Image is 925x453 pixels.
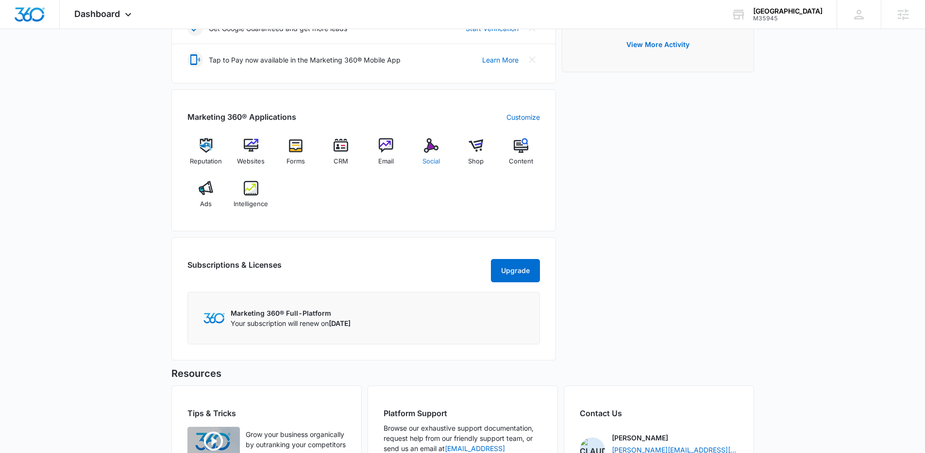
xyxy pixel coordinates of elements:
[378,157,394,166] span: Email
[384,407,542,419] h2: Platform Support
[232,181,269,216] a: Intelligence
[412,138,450,173] a: Social
[231,318,351,328] p: Your subscription will renew on
[286,157,305,166] span: Forms
[277,138,315,173] a: Forms
[203,313,225,323] img: Marketing 360 Logo
[232,138,269,173] a: Websites
[457,138,495,173] a: Shop
[234,199,268,209] span: Intelligence
[482,55,519,65] a: Learn More
[187,111,296,123] h2: Marketing 360® Applications
[171,366,754,381] h5: Resources
[187,138,225,173] a: Reputation
[334,157,348,166] span: CRM
[237,157,265,166] span: Websites
[200,199,212,209] span: Ads
[74,9,120,19] span: Dashboard
[753,15,823,22] div: account id
[509,157,533,166] span: Content
[190,157,222,166] span: Reputation
[187,181,225,216] a: Ads
[468,157,484,166] span: Shop
[580,407,738,419] h2: Contact Us
[246,429,346,450] p: Grow your business organically by outranking your competitors
[753,7,823,15] div: account name
[617,33,699,56] button: View More Activity
[524,52,540,67] button: Close
[422,157,440,166] span: Social
[231,308,351,318] p: Marketing 360® Full-Platform
[187,407,346,419] h2: Tips & Tricks
[322,138,360,173] a: CRM
[368,138,405,173] a: Email
[329,319,351,327] span: [DATE]
[491,259,540,282] button: Upgrade
[209,55,401,65] p: Tap to Pay now available in the Marketing 360® Mobile App
[187,259,282,278] h2: Subscriptions & Licenses
[612,433,668,443] p: [PERSON_NAME]
[503,138,540,173] a: Content
[506,112,540,122] a: Customize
